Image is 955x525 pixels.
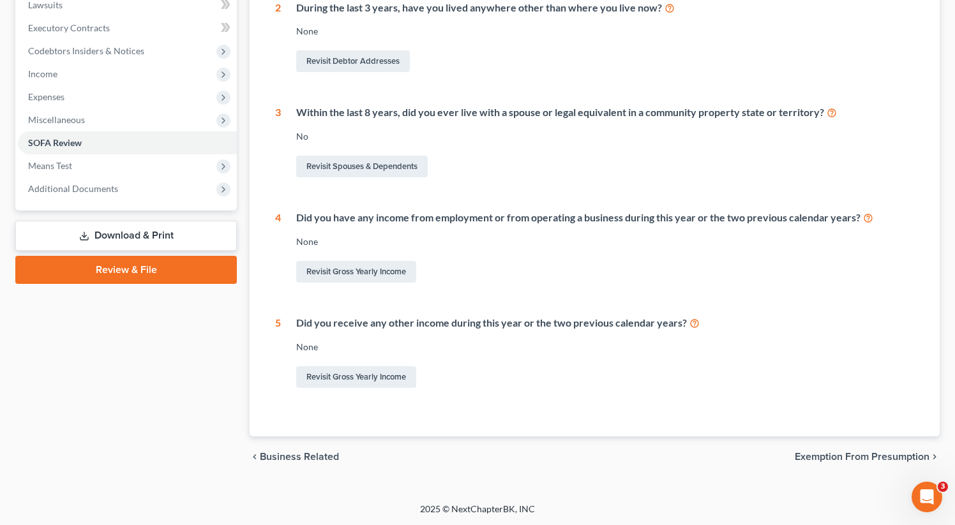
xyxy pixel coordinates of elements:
[275,1,281,75] div: 2
[28,160,72,171] span: Means Test
[929,452,940,462] i: chevron_right
[18,131,237,154] a: SOFA Review
[795,452,940,462] button: Exemption from Presumption chevron_right
[28,137,82,148] span: SOFA Review
[296,366,416,388] a: Revisit Gross Yearly Income
[18,17,237,40] a: Executory Contracts
[250,452,339,462] button: chevron_left Business Related
[912,482,942,512] iframe: Intercom live chat
[296,211,914,225] div: Did you have any income from employment or from operating a business during this year or the two ...
[296,25,914,38] div: None
[15,221,237,251] a: Download & Print
[296,50,410,72] a: Revisit Debtor Addresses
[28,45,144,56] span: Codebtors Insiders & Notices
[28,91,64,102] span: Expenses
[275,211,281,285] div: 4
[296,105,914,120] div: Within the last 8 years, did you ever live with a spouse or legal equivalent in a community prope...
[28,114,85,125] span: Miscellaneous
[296,235,914,248] div: None
[275,105,281,180] div: 3
[296,130,914,143] div: No
[275,316,281,390] div: 5
[296,156,428,177] a: Revisit Spouses & Dependents
[28,22,110,33] span: Executory Contracts
[938,482,948,492] span: 3
[28,68,57,79] span: Income
[15,256,237,284] a: Review & File
[296,261,416,283] a: Revisit Gross Yearly Income
[296,341,914,353] div: None
[296,316,914,330] div: Did you receive any other income during this year or the two previous calendar years?
[296,1,914,15] div: During the last 3 years, have you lived anywhere other than where you live now?
[795,452,929,462] span: Exemption from Presumption
[250,452,260,462] i: chevron_left
[260,452,339,462] span: Business Related
[28,183,118,194] span: Additional Documents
